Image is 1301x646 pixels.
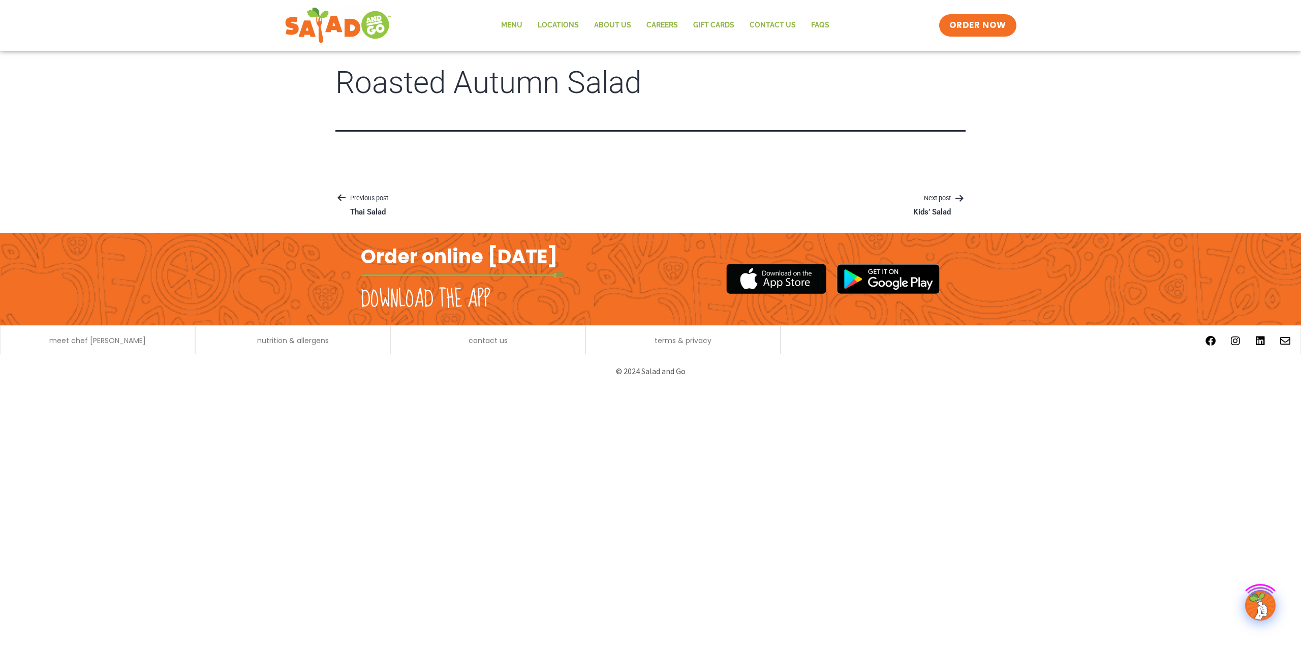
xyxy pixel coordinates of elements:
img: fork [361,272,564,278]
nav: Posts [335,193,966,218]
a: Careers [639,14,686,37]
a: Menu [493,14,530,37]
a: Previous postThai Salad [335,193,400,218]
img: google_play [837,264,940,294]
img: new-SAG-logo-768×292 [285,5,392,46]
p: Previous post [335,193,400,205]
span: ORDER NOW [949,19,1006,32]
h2: Download the app [361,285,490,314]
a: contact us [469,337,508,344]
p: © 2024 Salad and Go [366,364,935,378]
nav: Menu [493,14,837,37]
img: appstore [726,262,826,295]
h2: Order online [DATE] [361,244,557,269]
a: GIFT CARDS [686,14,742,37]
a: Next postKids’ Salad [899,193,966,218]
a: ORDER NOW [939,14,1016,37]
a: FAQs [803,14,837,37]
a: terms & privacy [655,337,711,344]
a: Contact Us [742,14,803,37]
h1: Roasted Autumn Salad [335,66,966,100]
a: nutrition & allergens [257,337,329,344]
a: Locations [530,14,586,37]
p: Thai Salad [350,207,386,218]
a: About Us [586,14,639,37]
p: Kids’ Salad [913,207,951,218]
a: meet chef [PERSON_NAME] [49,337,146,344]
p: Next post [899,193,966,205]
